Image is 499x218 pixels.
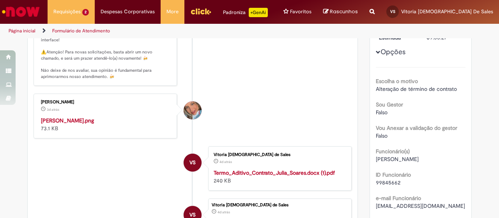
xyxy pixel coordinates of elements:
[376,179,400,186] span: 99845662
[9,28,35,34] a: Página inicial
[223,8,268,17] div: Padroniza
[390,9,395,14] span: VS
[101,8,155,16] span: Despesas Corporativas
[323,8,358,16] a: Rascunhos
[290,8,311,16] span: Favoritos
[189,153,196,172] span: VS
[376,171,411,178] b: ID Funcionário
[184,101,202,119] div: Jacqueline Andrade Galani
[82,9,89,16] span: 2
[1,4,41,19] img: ServiceNow
[376,124,457,131] b: Vou Anexar a validação do gestor
[53,8,81,16] span: Requisições
[376,132,388,139] span: Falso
[214,169,335,176] a: Termo_Aditivo_Contrato_Julia_Soares.docx (1).pdf
[376,148,410,155] b: Funcionário(s)
[184,154,202,172] div: Vitoria Mesquita De Sales
[47,107,59,112] span: 3d atrás
[218,210,230,214] span: 4d atrás
[219,160,232,164] time: 25/09/2025 15:53:56
[47,107,59,112] time: 26/09/2025 11:25:00
[41,117,94,124] a: [PERSON_NAME].png
[166,8,179,16] span: More
[214,169,343,184] div: 240 KB
[376,101,403,108] b: Sou Gestor
[376,85,457,92] span: Alteração de término de contrato
[212,203,347,207] div: Vitoria [DEMOGRAPHIC_DATA] de Sales
[376,109,388,116] span: Falso
[376,78,418,85] b: Escolha o motivo
[41,117,171,132] div: 73.1 KB
[52,28,110,34] a: Formulário de Atendimento
[190,5,211,17] img: click_logo_yellow_360x200.png
[6,24,327,38] ul: Trilhas de página
[41,100,171,105] div: [PERSON_NAME]
[249,8,268,17] p: +GenAi
[376,195,421,202] b: e-mail Funcionário
[401,8,493,15] span: Vitoria [DEMOGRAPHIC_DATA] De Sales
[376,156,419,163] span: [PERSON_NAME]
[330,8,358,15] span: Rascunhos
[376,202,465,209] span: [EMAIL_ADDRESS][DOMAIN_NAME]
[218,210,230,214] time: 25/09/2025 15:55:23
[214,152,343,157] div: Vitoria [DEMOGRAPHIC_DATA] de Sales
[219,160,232,164] span: 4d atrás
